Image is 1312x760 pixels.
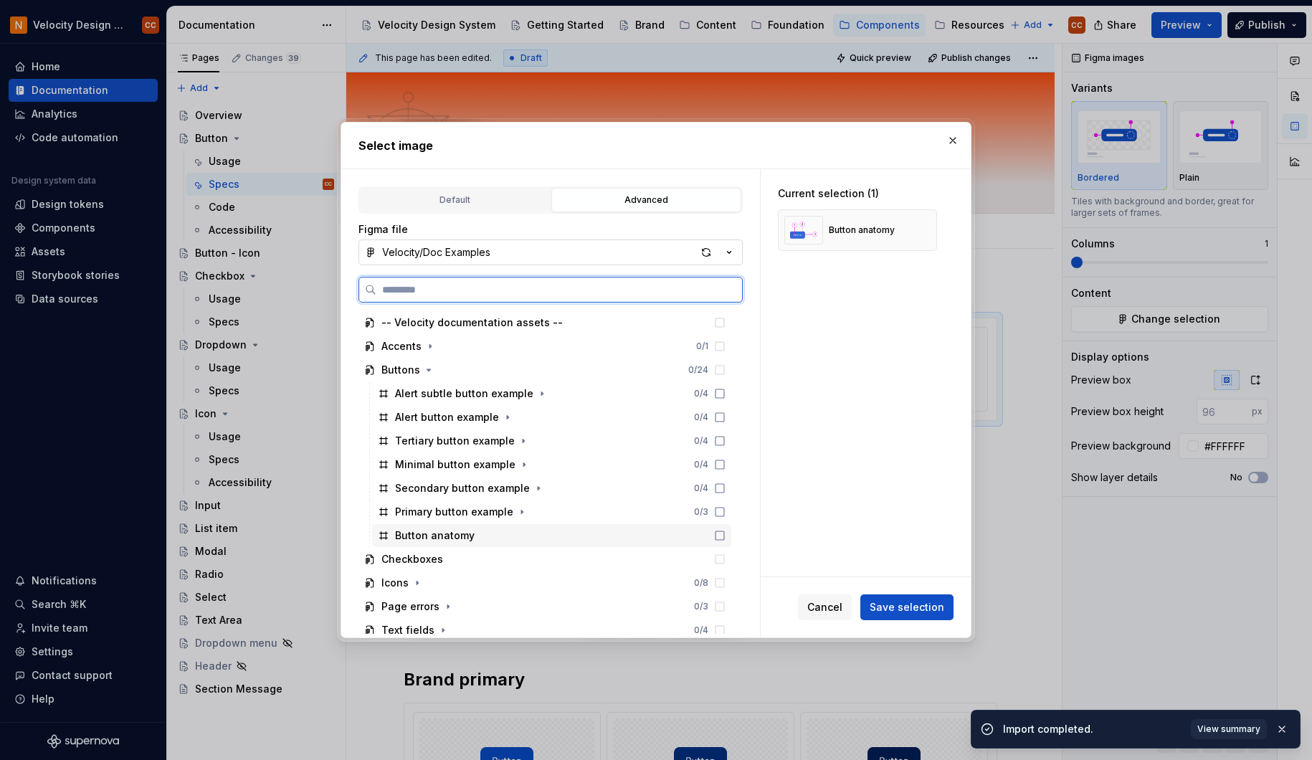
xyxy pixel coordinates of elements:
[395,481,530,495] div: Secondary button example
[860,594,954,620] button: Save selection
[798,594,852,620] button: Cancel
[694,624,708,636] div: 0 / 4
[381,552,443,566] div: Checkboxes
[829,224,895,236] div: Button anatomy
[395,457,515,472] div: Minimal button example
[395,528,475,543] div: Button anatomy
[358,222,408,237] label: Figma file
[694,459,708,470] div: 0 / 4
[358,239,743,265] button: Velocity/Doc Examples
[381,623,434,637] div: Text fields
[381,576,409,590] div: Icons
[395,386,533,401] div: Alert subtle button example
[395,410,499,424] div: Alert button example
[1197,723,1260,735] span: View summary
[807,600,842,614] span: Cancel
[688,364,708,376] div: 0 / 24
[556,193,736,207] div: Advanced
[1191,719,1267,739] button: View summary
[870,600,944,614] span: Save selection
[694,506,708,518] div: 0 / 3
[694,412,708,423] div: 0 / 4
[382,245,490,260] div: Velocity/Doc Examples
[365,193,545,207] div: Default
[1003,722,1182,736] div: Import completed.
[778,186,937,201] div: Current selection (1)
[381,339,422,353] div: Accents
[381,599,439,614] div: Page errors
[395,505,513,519] div: Primary button example
[694,577,708,589] div: 0 / 8
[694,388,708,399] div: 0 / 4
[694,601,708,612] div: 0 / 3
[694,435,708,447] div: 0 / 4
[381,315,563,330] div: -- Velocity documentation assets --
[358,137,954,154] h2: Select image
[694,483,708,494] div: 0 / 4
[395,434,515,448] div: Tertiary button example
[696,341,708,352] div: 0 / 1
[381,363,420,377] div: Buttons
